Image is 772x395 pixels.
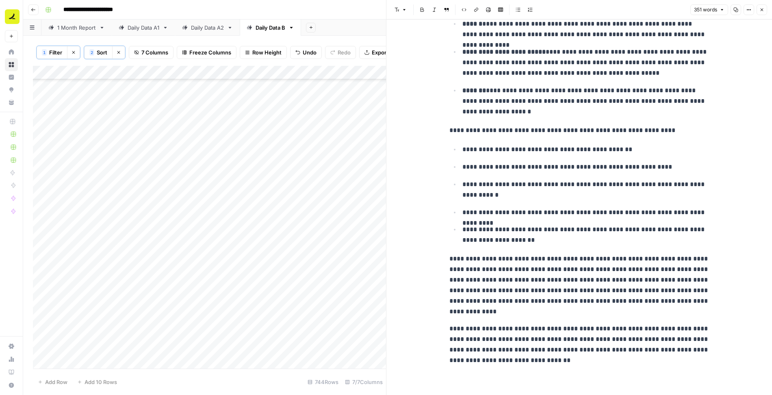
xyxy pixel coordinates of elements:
button: Help + Support [5,379,18,392]
button: Export CSV [359,46,406,59]
a: Browse [5,58,18,71]
div: 744 Rows [304,375,342,388]
span: Export CSV [372,48,401,56]
button: Redo [325,46,356,59]
button: Add 10 Rows [72,375,122,388]
span: 7 Columns [141,48,168,56]
img: Ramp Logo [5,9,20,24]
div: 7/7 Columns [342,375,386,388]
a: Daily Data A2 [175,20,240,36]
button: 2Sort [84,46,112,59]
div: 1 Month Report [57,24,96,32]
button: Undo [290,46,322,59]
div: Daily Data A1 [128,24,159,32]
span: Add Row [45,378,67,386]
span: Add 10 Rows [85,378,117,386]
a: Learning Hub [5,366,18,379]
span: 351 words [694,6,717,13]
span: 1 [43,49,46,56]
div: Daily Data A2 [191,24,224,32]
span: Sort [97,48,107,56]
span: Freeze Columns [189,48,231,56]
div: 2 [89,49,94,56]
a: 1 Month Report [41,20,112,36]
a: Daily Data A1 [112,20,175,36]
a: Insights [5,71,18,84]
span: Redo [338,48,351,56]
button: 7 Columns [129,46,173,59]
button: Add Row [33,375,72,388]
button: 351 words [690,4,728,15]
button: Workspace: Ramp [5,7,18,27]
div: 1 [42,49,47,56]
a: Daily Data B [240,20,301,36]
a: Home [5,46,18,59]
span: 2 [91,49,93,56]
a: Settings [5,340,18,353]
a: Your Data [5,96,18,109]
span: Row Height [252,48,282,56]
a: Usage [5,353,18,366]
button: Row Height [240,46,287,59]
span: Filter [49,48,62,56]
button: 1Filter [37,46,67,59]
span: Undo [303,48,317,56]
a: Opportunities [5,83,18,96]
div: Daily Data B [256,24,285,32]
button: Freeze Columns [177,46,236,59]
